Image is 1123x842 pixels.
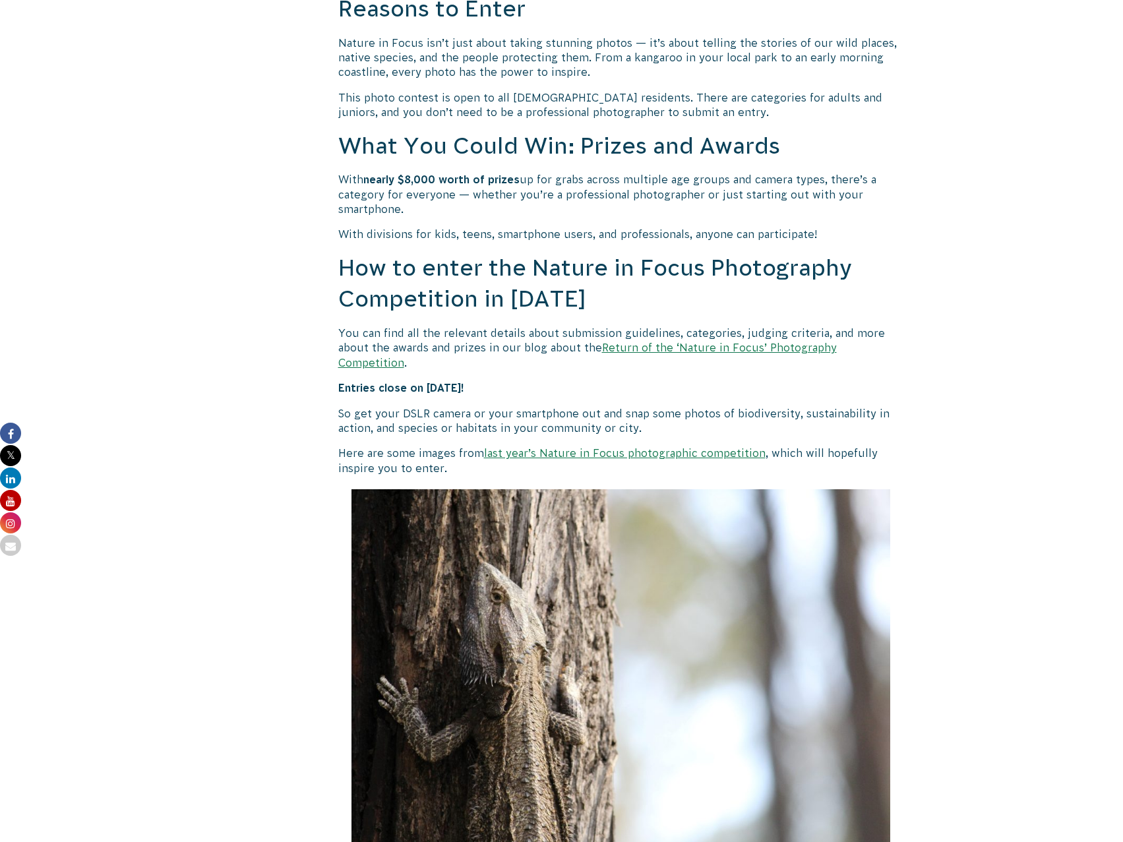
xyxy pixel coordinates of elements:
p: With divisions for kids, teens, smartphone users, and professionals, anyone can participate! [338,227,904,241]
p: This photo contest is open to all [DEMOGRAPHIC_DATA] residents. There are categories for adults a... [338,90,904,120]
h2: What You Could Win: Prizes and Awards [338,131,904,162]
p: Nature in Focus isn’t just about taking stunning photos — it’s about telling the stories of our w... [338,36,904,80]
a: last year’s Nature in Focus photographic competition [484,447,766,459]
p: With up for grabs across multiple age groups and camera types, there’s a category for everyone — ... [338,172,904,216]
strong: nearly $8,000 worth of prizes [363,173,520,185]
strong: Entries close on [DATE]! [338,382,464,394]
p: So get your DSLR camera or your smartphone out and snap some photos of biodiversity, sustainabili... [338,406,904,436]
a: Return of the ‘Nature in Focus’ Photography Competition [338,342,837,368]
p: Here are some images from , which will hopefully inspire you to enter. [338,446,904,475]
p: You can find all the relevant details about submission guidelines, categories, judging criteria, ... [338,326,904,370]
h2: How to enter the Nature in Focus Photography Competition in [DATE] [338,253,904,315]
